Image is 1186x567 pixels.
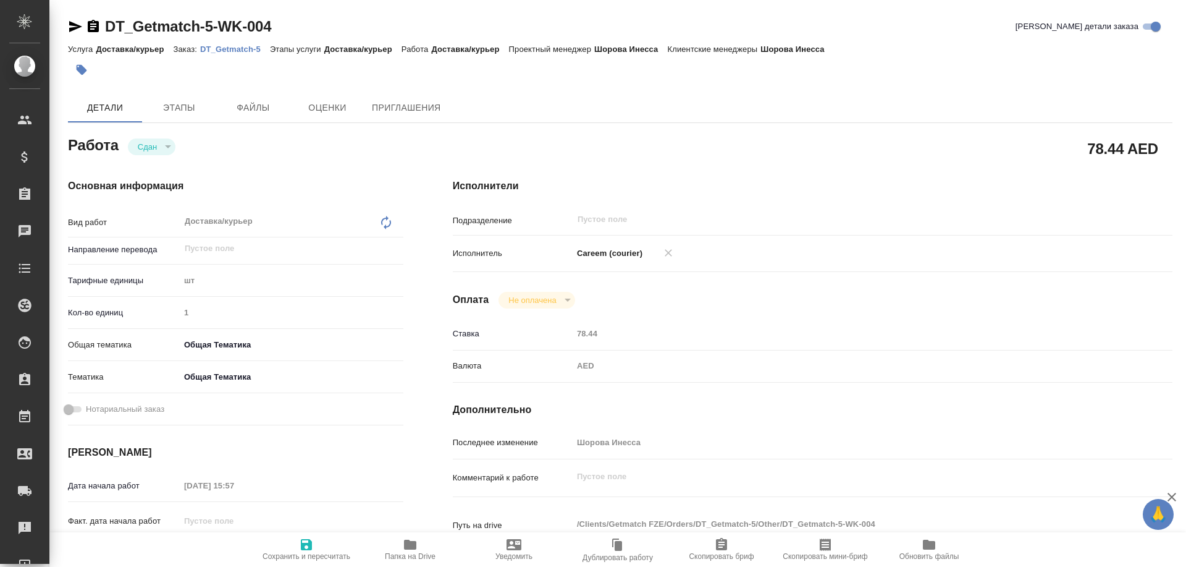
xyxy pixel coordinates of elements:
[68,56,95,83] button: Добавить тэг
[86,403,164,416] span: Нотариальный заказ
[105,18,271,35] a: DT_Getmatch-5-WK-004
[431,45,508,54] p: Доставка/курьер
[180,304,403,322] input: Пустое поле
[263,552,350,561] span: Сохранить и пересчитать
[96,45,173,54] p: Доставка/курьер
[174,45,200,54] p: Заказ:
[877,532,981,567] button: Обновить файлы
[134,142,161,152] button: Сдан
[576,212,1083,227] input: Пустое поле
[760,45,833,54] p: Шорова Инесса
[783,552,867,561] span: Скопировать мини-бриф
[180,270,403,291] div: шт
[505,295,560,305] button: Не оплачена
[200,45,270,54] p: DT_Getmatch-5
[68,275,180,287] p: Тарифные единицы
[453,247,573,260] p: Исполнитель
[68,339,180,351] p: Общая тематика
[200,43,270,54] a: DT_Getmatch-5
[128,139,175,155] div: Сдан
[180,335,403,356] div: Общая Тематика
[68,216,180,229] p: Вид работ
[180,367,403,388] div: Общая Тематика
[1148,501,1169,527] span: 🙏
[270,45,324,54] p: Этапы услуги
[149,100,209,116] span: Этапы
[68,133,119,155] h2: Работа
[358,532,462,567] button: Папка на Drive
[573,356,1112,377] div: AED
[582,553,653,562] span: Дублировать работу
[180,477,288,495] input: Пустое поле
[573,247,642,260] p: Careem (courier)
[68,515,180,527] p: Факт. дата начала работ
[689,552,754,561] span: Скопировать бриф
[385,552,435,561] span: Папка на Drive
[324,45,402,54] p: Доставка/курьер
[453,437,573,449] p: Последнее изменение
[1087,138,1158,159] h2: 78.44 AED
[899,552,959,561] span: Обновить файлы
[254,532,358,567] button: Сохранить и пересчитать
[68,179,403,194] h4: Основная информация
[453,472,573,484] p: Комментарий к работе
[498,292,574,309] div: Сдан
[68,307,180,319] p: Кол-во единиц
[68,244,180,256] p: Направление перевода
[68,19,83,34] button: Скопировать ссылку для ЯМессенджера
[68,445,403,460] h4: [PERSON_NAME]
[594,45,667,54] p: Шорова Инесса
[75,100,135,116] span: Детали
[462,532,566,567] button: Уведомить
[670,532,773,567] button: Скопировать бриф
[573,514,1112,535] textarea: /Clients/Getmatch FZE/Orders/DT_Getmatch-5/Other/DT_Getmatch-5-WK-004
[180,512,288,530] input: Пустое поле
[573,433,1112,451] input: Пустое поле
[773,532,877,567] button: Скопировать мини-бриф
[573,325,1112,343] input: Пустое поле
[453,328,573,340] p: Ставка
[68,45,96,54] p: Услуга
[453,215,573,227] p: Подразделение
[298,100,357,116] span: Оценки
[453,360,573,372] p: Валюта
[495,552,532,561] span: Уведомить
[509,45,594,54] p: Проектный менеджер
[453,179,1172,194] h4: Исполнители
[68,480,180,492] p: Дата начала работ
[224,100,283,116] span: Файлы
[68,371,180,383] p: Тематика
[453,292,489,307] h4: Оплата
[566,532,670,567] button: Дублировать работу
[1016,20,1138,33] span: [PERSON_NAME] детали заказа
[667,45,760,54] p: Клиентские менеджеры
[402,45,432,54] p: Работа
[372,100,441,116] span: Приглашения
[1143,499,1174,530] button: 🙏
[183,241,374,256] input: Пустое поле
[453,403,1172,417] h4: Дополнительно
[453,519,573,532] p: Путь на drive
[86,19,101,34] button: Скопировать ссылку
